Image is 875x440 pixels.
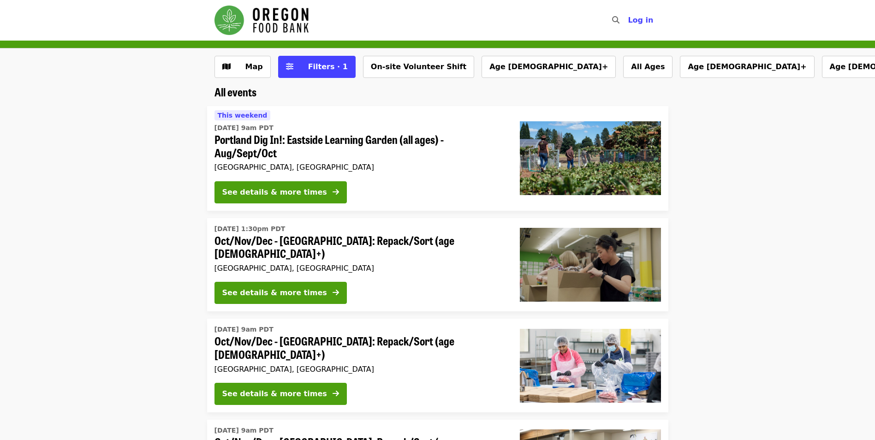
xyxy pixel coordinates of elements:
[214,123,274,133] time: [DATE] 9am PDT
[612,16,619,24] i: search icon
[520,121,661,195] img: Portland Dig In!: Eastside Learning Garden (all ages) - Aug/Sept/Oct organized by Oregon Food Bank
[628,16,653,24] span: Log in
[520,228,661,302] img: Oct/Nov/Dec - Portland: Repack/Sort (age 8+) organized by Oregon Food Bank
[625,9,632,31] input: Search
[222,187,327,198] div: See details & more times
[207,319,668,412] a: See details for "Oct/Nov/Dec - Beaverton: Repack/Sort (age 10+)"
[214,6,309,35] img: Oregon Food Bank - Home
[214,426,274,435] time: [DATE] 9am PDT
[245,62,263,71] span: Map
[308,62,348,71] span: Filters · 1
[214,365,505,374] div: [GEOGRAPHIC_DATA], [GEOGRAPHIC_DATA]
[333,188,339,196] i: arrow-right icon
[207,106,668,211] a: See details for "Portland Dig In!: Eastside Learning Garden (all ages) - Aug/Sept/Oct"
[214,264,505,273] div: [GEOGRAPHIC_DATA], [GEOGRAPHIC_DATA]
[218,112,268,119] span: This weekend
[214,181,347,203] button: See details & more times
[214,234,505,261] span: Oct/Nov/Dec - [GEOGRAPHIC_DATA]: Repack/Sort (age [DEMOGRAPHIC_DATA]+)
[620,11,661,30] button: Log in
[286,62,293,71] i: sliders-h icon
[623,56,673,78] button: All Ages
[214,56,271,78] button: Show map view
[333,389,339,398] i: arrow-right icon
[214,282,347,304] button: See details & more times
[207,218,668,312] a: See details for "Oct/Nov/Dec - Portland: Repack/Sort (age 8+)"
[214,83,256,100] span: All events
[214,334,505,361] span: Oct/Nov/Dec - [GEOGRAPHIC_DATA]: Repack/Sort (age [DEMOGRAPHIC_DATA]+)
[520,329,661,403] img: Oct/Nov/Dec - Beaverton: Repack/Sort (age 10+) organized by Oregon Food Bank
[222,62,231,71] i: map icon
[222,388,327,399] div: See details & more times
[214,163,505,172] div: [GEOGRAPHIC_DATA], [GEOGRAPHIC_DATA]
[278,56,356,78] button: Filters (1 selected)
[214,383,347,405] button: See details & more times
[333,288,339,297] i: arrow-right icon
[363,56,474,78] button: On-site Volunteer Shift
[214,325,274,334] time: [DATE] 9am PDT
[222,287,327,298] div: See details & more times
[680,56,814,78] button: Age [DEMOGRAPHIC_DATA]+
[214,133,505,160] span: Portland Dig In!: Eastside Learning Garden (all ages) - Aug/Sept/Oct
[482,56,616,78] button: Age [DEMOGRAPHIC_DATA]+
[214,224,286,234] time: [DATE] 1:30pm PDT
